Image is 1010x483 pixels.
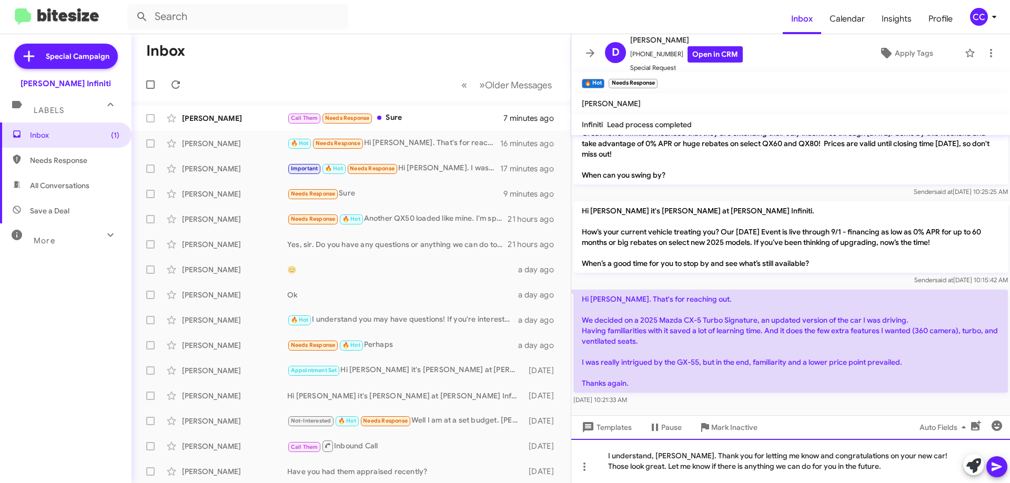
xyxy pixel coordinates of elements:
[518,340,562,351] div: a day ago
[46,51,109,61] span: Special Campaign
[287,390,523,401] div: Hi [PERSON_NAME] it's [PERSON_NAME] at [PERSON_NAME] Infiniti. How’s your current vehicle treatin...
[582,79,604,88] small: 🔥 Hot
[970,8,988,26] div: CC
[30,205,69,216] span: Save a Deal
[182,239,287,250] div: [PERSON_NAME]
[518,315,562,325] div: a day ago
[573,290,1008,393] p: Hi [PERSON_NAME]. That's for reaching out. We decided on a 2025 Mazda CX-5 Turbo Signature, an up...
[571,439,1010,483] div: I understand, [PERSON_NAME]. Thank you for letting me know and congratulations on your new car! T...
[14,44,118,69] a: Special Campaign
[291,115,318,121] span: Call Them
[287,188,503,200] div: Sure
[503,113,562,124] div: 7 minutes ago
[573,102,1008,184] p: Hi [PERSON_NAME] it's [PERSON_NAME] at [PERSON_NAME] Infiniti. Thanks again for reaching out abou...
[287,415,523,427] div: Well I am at a set budget. [PERSON_NAME] knows the story about the Frontier Truck. Currently I ca...
[182,264,287,275] div: [PERSON_NAME]
[914,276,1008,284] span: Sender [DATE] 10:15:42 AM
[291,190,336,197] span: Needs Response
[34,236,55,245] span: More
[182,163,287,174] div: [PERSON_NAME]
[291,140,309,147] span: 🔥 Hot
[291,367,337,374] span: Appointment Set
[287,264,518,275] div: 😊
[688,46,743,63] a: Open in CRM
[291,417,331,424] span: Not-Interested
[287,466,523,477] div: Have you had them appraised recently?
[630,46,743,63] span: [PHONE_NUMBER]
[287,290,518,300] div: Ok
[821,4,873,34] a: Calendar
[571,418,640,437] button: Templates
[852,44,959,63] button: Apply Tags
[182,214,287,224] div: [PERSON_NAME]
[473,74,558,96] button: Next
[287,339,518,351] div: Perhaps
[182,290,287,300] div: [PERSON_NAME]
[182,315,287,325] div: [PERSON_NAME]
[518,264,562,275] div: a day ago
[523,365,562,376] div: [DATE]
[895,44,933,63] span: Apply Tags
[935,276,953,284] span: said at
[182,340,287,351] div: [PERSON_NAME]
[287,439,523,453] div: Inbound Call
[873,4,920,34] a: Insights
[291,316,309,323] span: 🔥 Hot
[455,74,473,96] button: Previous
[34,106,64,115] span: Labels
[30,130,119,140] span: Inbox
[630,34,743,46] span: [PERSON_NAME]
[291,342,336,348] span: Needs Response
[287,239,508,250] div: Yes, sir. Do you have any questions or anything we can do to assist you?
[640,418,690,437] button: Pause
[582,120,603,129] span: Infiniti
[573,201,1008,273] p: Hi [PERSON_NAME] it's [PERSON_NAME] at [PERSON_NAME] Infiniti. How’s your current vehicle treatin...
[350,165,395,172] span: Needs Response
[21,78,111,89] div: [PERSON_NAME] Infiniti
[182,466,287,477] div: [PERSON_NAME]
[182,113,287,124] div: [PERSON_NAME]
[911,418,978,437] button: Auto Fields
[111,130,119,140] span: (1)
[518,290,562,300] div: a day ago
[508,214,562,224] div: 21 hours ago
[325,165,343,172] span: 🔥 Hot
[316,140,360,147] span: Needs Response
[920,4,961,34] span: Profile
[127,4,348,29] input: Search
[961,8,998,26] button: CC
[630,63,743,73] span: Special Request
[609,79,657,88] small: Needs Response
[287,137,500,149] div: Hi [PERSON_NAME]. That's for reaching out. We decided on a 2025 Mazda CX-5 Turbo Signature, an up...
[182,189,287,199] div: [PERSON_NAME]
[342,215,360,222] span: 🔥 Hot
[182,138,287,149] div: [PERSON_NAME]
[461,78,467,91] span: «
[456,74,558,96] nav: Page navigation example
[607,120,692,129] span: Lead process completed
[503,189,562,199] div: 9 minutes ago
[914,188,1008,196] span: Sender [DATE] 10:25:25 AM
[523,416,562,426] div: [DATE]
[580,418,632,437] span: Templates
[287,162,500,174] div: Hi [PERSON_NAME]. I was just there recently and was told the rebates weren't enough to help me ou...
[338,417,356,424] span: 🔥 Hot
[690,418,766,437] button: Mark Inactive
[582,99,641,108] span: [PERSON_NAME]
[363,417,408,424] span: Needs Response
[783,4,821,34] a: Inbox
[291,444,318,450] span: Call Them
[523,466,562,477] div: [DATE]
[182,441,287,451] div: [PERSON_NAME]
[479,78,485,91] span: »
[146,43,185,59] h1: Inbox
[291,215,336,222] span: Needs Response
[920,418,970,437] span: Auto Fields
[325,115,370,121] span: Needs Response
[523,390,562,401] div: [DATE]
[30,155,119,166] span: Needs Response
[711,418,757,437] span: Mark Inactive
[508,239,562,250] div: 21 hours ago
